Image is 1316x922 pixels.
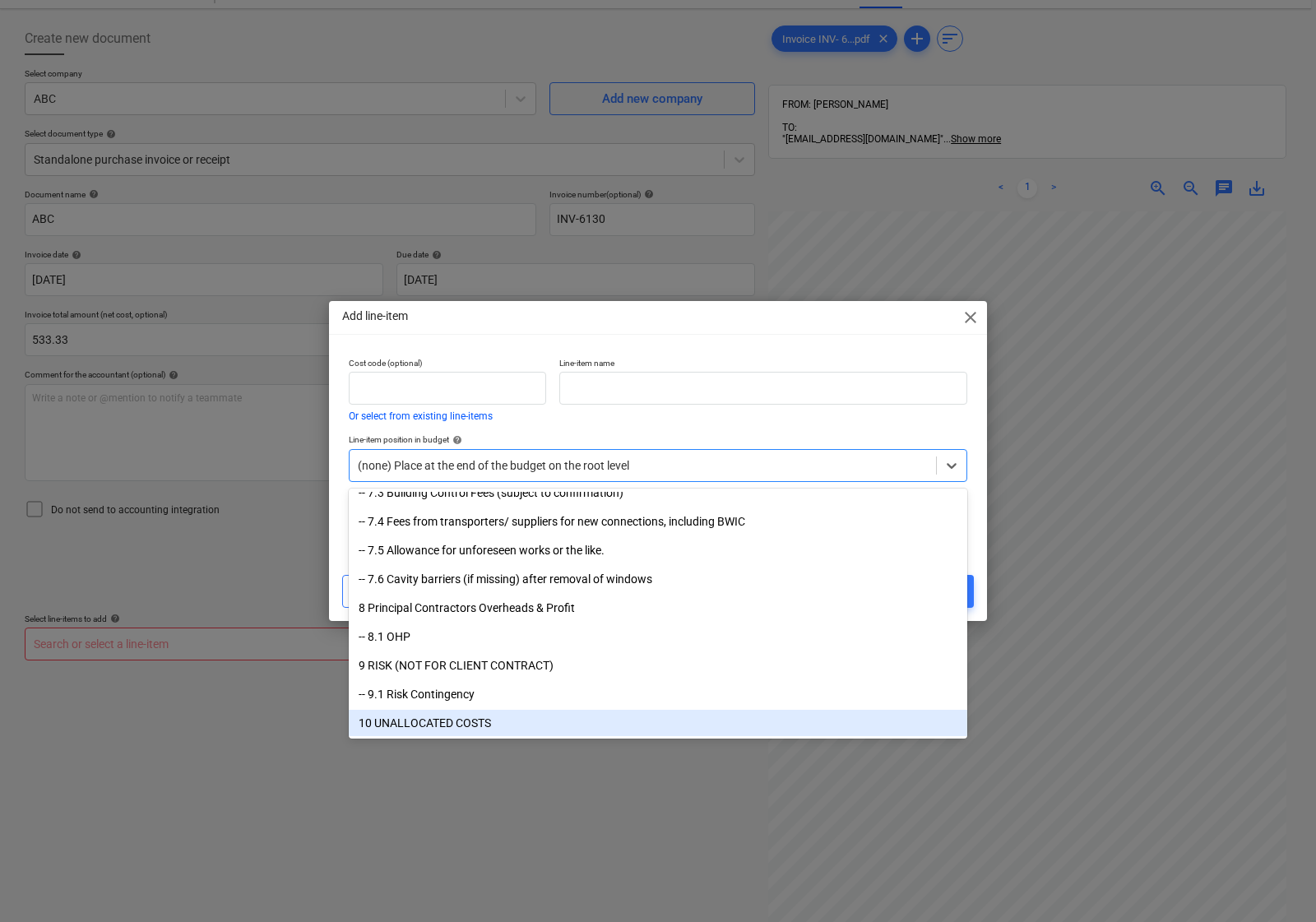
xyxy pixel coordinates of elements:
[349,480,967,506] div: -- 7.3 Building Control Fees (subject to confirmation)
[349,411,493,421] button: Or select from existing line-items
[349,434,967,445] div: Line-item position in budget
[559,358,967,372] p: Line-item name
[1234,843,1316,922] iframe: Chat Widget
[349,652,967,679] div: 9 RISK (NOT FOR CLIENT CONTRACT)
[349,681,967,707] div: -- 9.1 Risk Contingency
[349,566,967,592] div: -- 7.6 Cavity barriers (if missing) after removal of windows
[961,308,980,327] span: close
[342,575,421,608] button: Cancel
[349,710,967,736] div: 10 UNALLOCATED COSTS
[449,435,462,445] span: help
[349,595,967,621] div: 8 Principal Contractors Overheads & Profit
[342,308,408,325] p: Add line-item
[349,623,967,650] div: -- 8.1 OHP
[349,508,967,535] div: -- 7.4 Fees from transporters/ suppliers for new connections, including BWIC
[349,358,546,372] p: Cost code (optional)
[349,537,967,563] div: -- 7.5 Allowance for unforeseen works or the like.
